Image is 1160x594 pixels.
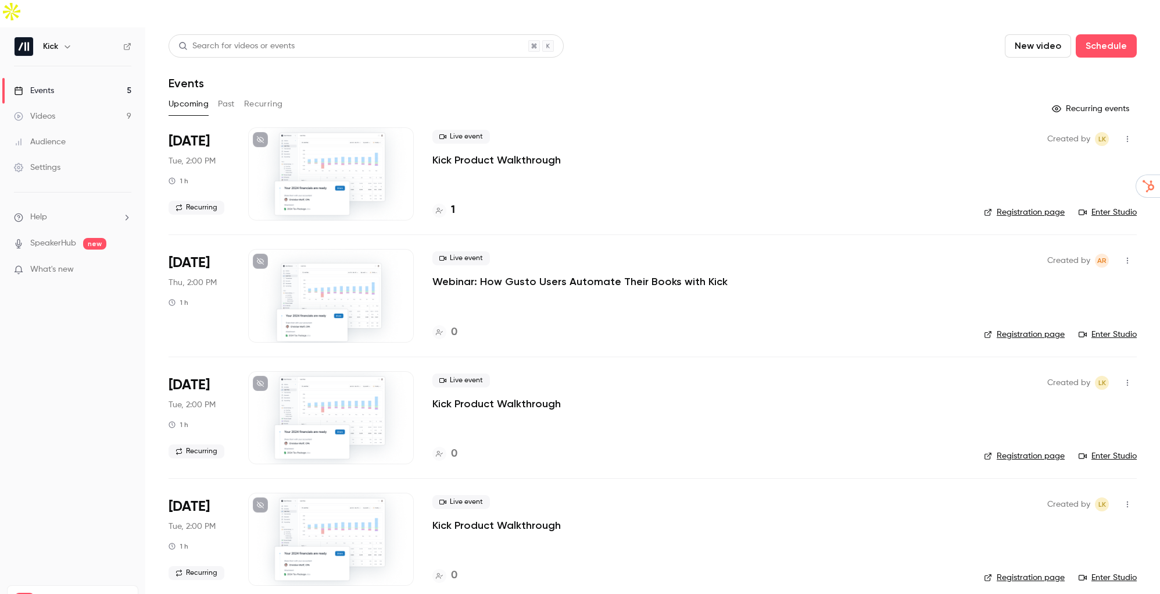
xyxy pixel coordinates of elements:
h4: 1 [451,202,455,218]
a: Registration page [984,207,1065,218]
span: [DATE] [169,376,210,394]
div: Search for videos or events [178,40,295,52]
span: Live event [432,130,490,144]
div: Sep 2 Tue, 11:00 AM (America/Los Angeles) [169,127,230,220]
div: 1 h [169,420,188,429]
h4: 0 [451,446,457,462]
button: Upcoming [169,95,209,113]
a: Enter Studio [1079,450,1137,462]
button: Recurring [244,95,283,113]
h1: Events [169,76,204,90]
div: Audience [14,136,66,148]
div: Sep 4 Thu, 11:00 AM (America/Los Angeles) [169,249,230,342]
div: Sep 9 Tue, 11:00 AM (America/Los Angeles) [169,371,230,464]
a: 0 [432,446,457,462]
span: [DATE] [169,132,210,151]
h6: Kick [43,41,58,52]
a: Enter Studio [1079,329,1137,340]
a: Enter Studio [1079,207,1137,218]
span: [DATE] [169,497,210,516]
button: Schedule [1076,34,1137,58]
a: 0 [432,568,457,584]
a: Registration page [984,450,1065,462]
button: Recurring events [1047,99,1137,118]
a: 0 [432,325,457,340]
div: 1 h [169,298,188,307]
h4: 0 [451,325,457,340]
span: Logan Kieller [1095,497,1109,511]
span: Logan Kieller [1095,132,1109,146]
span: Tue, 2:00 PM [169,521,216,532]
span: What's new [30,264,74,276]
span: Tue, 2:00 PM [169,155,216,167]
div: 1 h [169,542,188,551]
span: Help [30,211,47,223]
span: Recurring [169,566,224,580]
a: SpeakerHub [30,237,76,250]
a: Registration page [984,329,1065,340]
div: Events [14,85,54,97]
span: Recurring [169,444,224,458]
div: Videos [14,111,55,122]
span: Recurring [169,201,224,215]
button: New video [1005,34,1071,58]
a: Webinar: How Gusto Users Automate Their Books with Kick [432,275,728,289]
div: Sep 16 Tue, 11:00 AM (America/Los Angeles) [169,493,230,586]
span: Tue, 2:00 PM [169,399,216,411]
span: AR [1097,254,1107,268]
span: Andrew Roth [1095,254,1109,268]
span: Live event [432,374,490,387]
span: Created by [1047,376,1090,390]
span: Created by [1047,497,1090,511]
iframe: Noticeable Trigger [117,265,131,275]
li: help-dropdown-opener [14,211,131,223]
a: Registration page [984,572,1065,584]
span: Live event [432,251,490,265]
div: Settings [14,162,60,173]
span: LK [1098,497,1106,511]
h4: 0 [451,568,457,584]
span: Live event [432,495,490,509]
span: new [83,238,106,250]
span: LK [1098,132,1106,146]
span: Thu, 2:00 PM [169,277,217,289]
button: Past [218,95,235,113]
a: Kick Product Walkthrough [432,153,561,167]
span: Created by [1047,254,1090,268]
a: Kick Product Walkthrough [432,397,561,411]
span: Created by [1047,132,1090,146]
span: LK [1098,376,1106,390]
img: Kick [15,37,33,56]
a: Enter Studio [1079,572,1137,584]
a: Kick Product Walkthrough [432,518,561,532]
span: [DATE] [169,254,210,272]
div: 1 h [169,176,188,186]
a: 1 [432,202,455,218]
span: Logan Kieller [1095,376,1109,390]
